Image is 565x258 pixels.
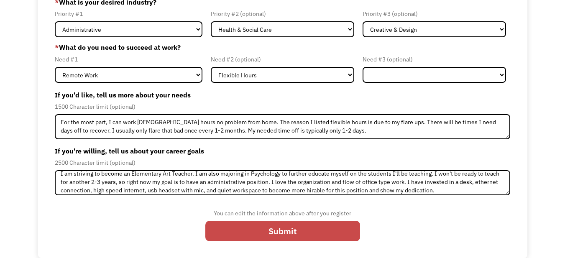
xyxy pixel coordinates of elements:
[363,9,506,19] div: Priority #3 (optional)
[55,9,202,19] div: Priority #1
[55,54,202,64] div: Need #1
[55,42,510,52] label: What do you need to succeed at work?
[55,102,510,112] div: 1500 Character limit (optional)
[211,9,354,19] div: Priority #2 (optional)
[55,88,510,102] label: If you'd like, tell us more about your needs
[205,221,360,241] input: Submit
[363,54,506,64] div: Need #3 (optional)
[55,144,510,158] label: If you're willing, tell us about your career goals
[211,54,354,64] div: Need #2 (optional)
[205,208,360,218] div: You can edit the information above after you register
[55,158,510,168] div: 2500 Character limit (optional)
